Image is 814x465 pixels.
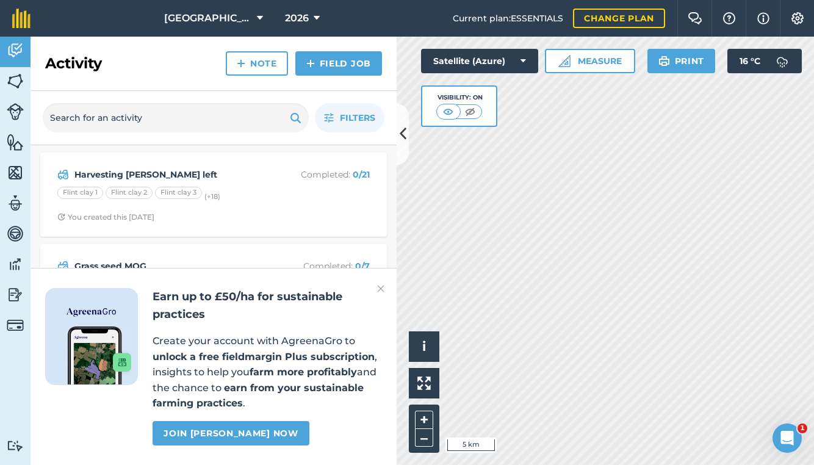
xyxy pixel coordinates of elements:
[647,49,716,73] button: Print
[7,72,24,90] img: svg+xml;base64,PHN2ZyB4bWxucz0iaHR0cDovL3d3dy53My5vcmcvMjAwMC9zdmciIHdpZHRoPSI1NiIgaGVpZ2h0PSI2MC...
[757,11,769,26] img: svg+xml;base64,PHN2ZyB4bWxucz0iaHR0cDovL3d3dy53My5vcmcvMjAwMC9zdmciIHdpZHRoPSIxNyIgaGVpZ2h0PSIxNy...
[658,54,670,68] img: svg+xml;base64,PHN2ZyB4bWxucz0iaHR0cDovL3d3dy53My5vcmcvMjAwMC9zdmciIHdpZHRoPSIxOSIgaGVpZ2h0PSIyNC...
[421,49,538,73] button: Satellite (Azure)
[722,12,737,24] img: A question mark icon
[153,421,309,445] a: Join [PERSON_NAME] now
[798,424,807,433] span: 1
[7,317,24,334] img: svg+xml;base64,PD94bWwgdmVyc2lvbj0iMS4wIiBlbmNvZGluZz0idXRmLTgiPz4KPCEtLSBHZW5lcmF0b3I6IEFkb2JlIE...
[273,259,370,273] p: Completed :
[57,259,69,273] img: svg+xml;base64,PD94bWwgdmVyc2lvbj0iMS4wIiBlbmNvZGluZz0idXRmLTgiPz4KPCEtLSBHZW5lcmF0b3I6IEFkb2JlIE...
[57,212,154,222] div: You created this [DATE]
[250,366,357,378] strong: farm more profitably
[340,111,375,124] span: Filters
[7,164,24,182] img: svg+xml;base64,PHN2ZyB4bWxucz0iaHR0cDovL3d3dy53My5vcmcvMjAwMC9zdmciIHdpZHRoPSI1NiIgaGVpZ2h0PSI2MC...
[153,333,382,411] p: Create your account with AgreenaGro to , insights to help you and the chance to .
[43,103,309,132] input: Search for an activity
[558,55,571,67] img: Ruler icon
[12,9,31,28] img: fieldmargin Logo
[48,160,380,229] a: Harvesting [PERSON_NAME] leftCompleted: 0/21Flint clay 1Flint clay 2Flint clay 3(+18)Clock with a...
[415,429,433,447] button: –
[74,259,268,273] strong: Grass seed MOG
[545,49,635,73] button: Measure
[7,41,24,60] img: svg+xml;base64,PD94bWwgdmVyc2lvbj0iMS4wIiBlbmNvZGluZz0idXRmLTgiPz4KPCEtLSBHZW5lcmF0b3I6IEFkb2JlIE...
[285,11,309,26] span: 2026
[441,106,456,118] img: svg+xml;base64,PHN2ZyB4bWxucz0iaHR0cDovL3d3dy53My5vcmcvMjAwMC9zdmciIHdpZHRoPSI1MCIgaGVpZ2h0PSI0MC...
[273,168,370,181] p: Completed :
[57,187,103,199] div: Flint clay 1
[415,411,433,429] button: +
[688,12,702,24] img: Two speech bubbles overlapping with the left bubble in the forefront
[727,49,802,73] button: 16 °C
[315,103,384,132] button: Filters
[57,213,65,221] img: Clock with arrow pointing clockwise
[7,286,24,304] img: svg+xml;base64,PD94bWwgdmVyc2lvbj0iMS4wIiBlbmNvZGluZz0idXRmLTgiPz4KPCEtLSBHZW5lcmF0b3I6IEFkb2JlIE...
[573,9,665,28] a: Change plan
[57,167,69,182] img: svg+xml;base64,PD94bWwgdmVyc2lvbj0iMS4wIiBlbmNvZGluZz0idXRmLTgiPz4KPCEtLSBHZW5lcmF0b3I6IEFkb2JlIE...
[153,288,382,323] h2: Earn up to £50/ha for sustainable practices
[7,103,24,120] img: svg+xml;base64,PD94bWwgdmVyc2lvbj0iMS4wIiBlbmNvZGluZz0idXRmLTgiPz4KPCEtLSBHZW5lcmF0b3I6IEFkb2JlIE...
[770,49,794,73] img: svg+xml;base64,PD94bWwgdmVyc2lvbj0iMS4wIiBlbmNvZGluZz0idXRmLTgiPz4KPCEtLSBHZW5lcmF0b3I6IEFkb2JlIE...
[48,251,380,321] a: Grass seed MOGCompleted: 0/7[PERSON_NAME]Bedfold clayBedfolds(+4)Clock with arrow pointing clockw...
[463,106,478,118] img: svg+xml;base64,PHN2ZyB4bWxucz0iaHR0cDovL3d3dy53My5vcmcvMjAwMC9zdmciIHdpZHRoPSI1MCIgaGVpZ2h0PSI0MC...
[353,169,370,180] strong: 0 / 21
[106,187,153,199] div: Flint clay 2
[436,93,483,103] div: Visibility: On
[153,351,375,362] strong: unlock a free fieldmargin Plus subscription
[45,54,102,73] h2: Activity
[7,440,24,452] img: svg+xml;base64,PD94bWwgdmVyc2lvbj0iMS4wIiBlbmNvZGluZz0idXRmLTgiPz4KPCEtLSBHZW5lcmF0b3I6IEFkb2JlIE...
[204,192,220,201] small: (+ 18 )
[226,51,288,76] a: Note
[68,326,131,384] img: Screenshot of the Gro app
[153,382,364,409] strong: earn from your sustainable farming practices
[355,261,370,272] strong: 0 / 7
[377,281,384,296] img: svg+xml;base64,PHN2ZyB4bWxucz0iaHR0cDovL3d3dy53My5vcmcvMjAwMC9zdmciIHdpZHRoPSIyMiIgaGVpZ2h0PSIzMC...
[295,51,382,76] a: Field Job
[74,168,268,181] strong: Harvesting [PERSON_NAME] left
[7,133,24,151] img: svg+xml;base64,PHN2ZyB4bWxucz0iaHR0cDovL3d3dy53My5vcmcvMjAwMC9zdmciIHdpZHRoPSI1NiIgaGVpZ2h0PSI2MC...
[790,12,805,24] img: A cog icon
[290,110,301,125] img: svg+xml;base64,PHN2ZyB4bWxucz0iaHR0cDovL3d3dy53My5vcmcvMjAwMC9zdmciIHdpZHRoPSIxOSIgaGVpZ2h0PSIyNC...
[237,56,245,71] img: svg+xml;base64,PHN2ZyB4bWxucz0iaHR0cDovL3d3dy53My5vcmcvMjAwMC9zdmciIHdpZHRoPSIxNCIgaGVpZ2h0PSIyNC...
[7,194,24,212] img: svg+xml;base64,PD94bWwgdmVyc2lvbj0iMS4wIiBlbmNvZGluZz0idXRmLTgiPz4KPCEtLSBHZW5lcmF0b3I6IEFkb2JlIE...
[409,331,439,362] button: i
[417,377,431,390] img: Four arrows, one pointing top left, one top right, one bottom right and the last bottom left
[740,49,760,73] span: 16 ° C
[306,56,315,71] img: svg+xml;base64,PHN2ZyB4bWxucz0iaHR0cDovL3d3dy53My5vcmcvMjAwMC9zdmciIHdpZHRoPSIxNCIgaGVpZ2h0PSIyNC...
[422,339,426,354] span: i
[453,12,563,25] span: Current plan : ESSENTIALS
[164,11,252,26] span: [GEOGRAPHIC_DATA]
[773,424,802,453] iframe: Intercom live chat
[155,187,202,199] div: Flint clay 3
[7,225,24,243] img: svg+xml;base64,PD94bWwgdmVyc2lvbj0iMS4wIiBlbmNvZGluZz0idXRmLTgiPz4KPCEtLSBHZW5lcmF0b3I6IEFkb2JlIE...
[7,255,24,273] img: svg+xml;base64,PD94bWwgdmVyc2lvbj0iMS4wIiBlbmNvZGluZz0idXRmLTgiPz4KPCEtLSBHZW5lcmF0b3I6IEFkb2JlIE...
